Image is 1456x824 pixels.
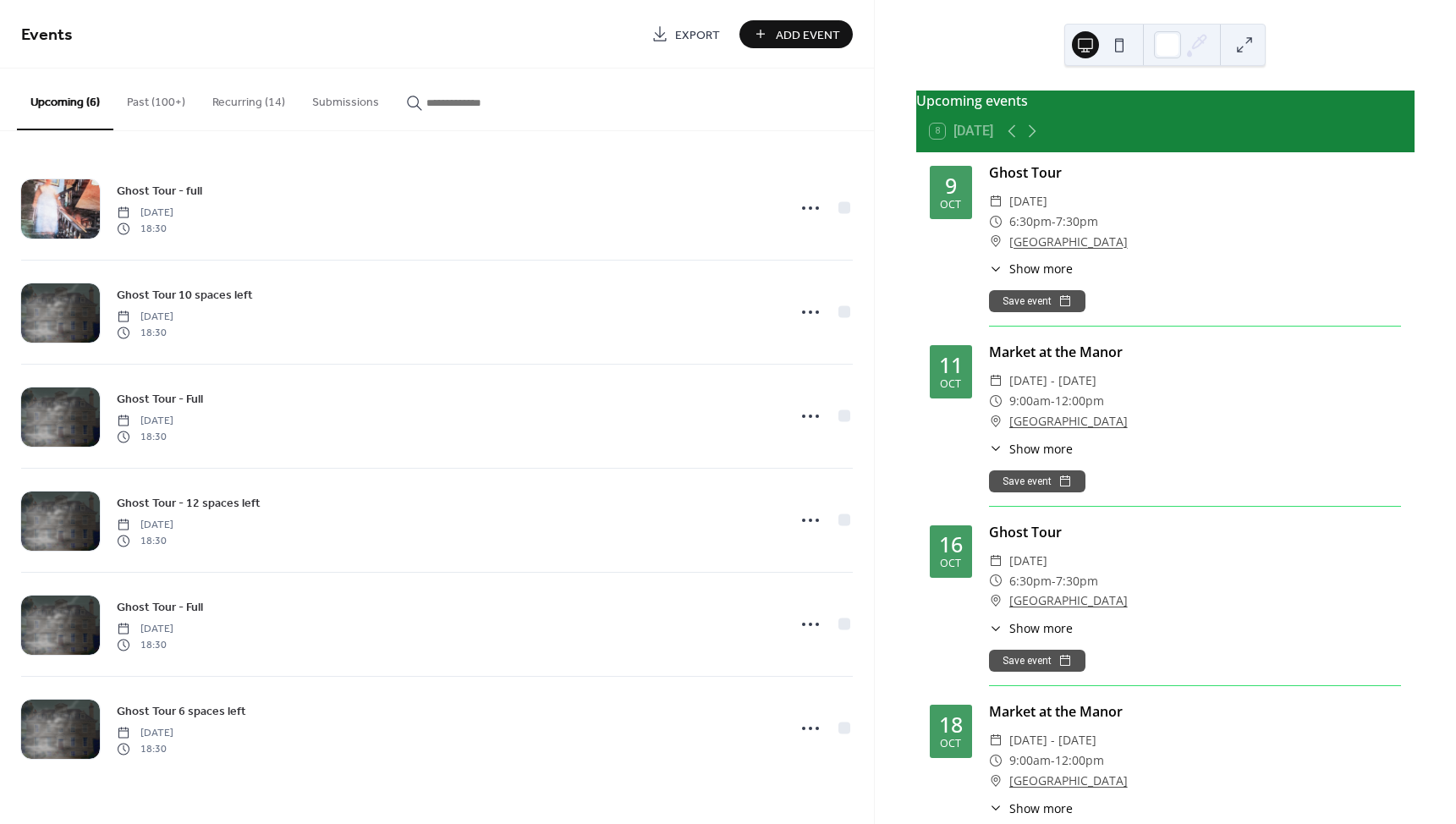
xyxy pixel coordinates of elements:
span: 12:00pm [1055,391,1104,411]
span: 6:30pm [1009,211,1052,232]
span: Show more [1009,260,1073,277]
div: Market at the Manor [989,701,1401,722]
div: Ghost Tour [989,162,1401,183]
button: ​Show more [989,260,1073,277]
div: ​ [989,571,1003,591]
div: ​ [989,799,1003,817]
a: Ghost Tour 10 spaces left [117,285,253,305]
button: ​Show more [989,619,1073,637]
div: ​ [989,440,1003,458]
span: Export [675,26,720,44]
span: - [1052,571,1056,591]
div: Upcoming events [916,91,1415,111]
div: 16 [939,534,963,555]
span: [DATE] [1009,191,1047,211]
div: Oct [940,739,961,750]
span: [DATE] [1009,551,1047,571]
div: ​ [989,391,1003,411]
span: - [1052,211,1056,232]
a: [GEOGRAPHIC_DATA] [1009,232,1128,252]
span: 6:30pm [1009,571,1052,591]
a: Export [639,20,733,48]
div: Oct [940,379,961,390]
div: ​ [989,232,1003,252]
a: Ghost Tour - Full [117,597,203,617]
span: Events [21,19,73,52]
div: ​ [989,771,1003,791]
button: Save event [989,650,1085,672]
span: Ghost Tour - Full [117,391,203,409]
div: 18 [939,714,963,735]
span: 12:00pm [1055,750,1104,771]
span: [DATE] [117,726,173,741]
span: [DATE] [117,518,173,533]
span: Show more [1009,619,1073,637]
div: Oct [940,200,961,211]
a: [GEOGRAPHIC_DATA] [1009,591,1128,611]
div: Market at the Manor [989,342,1401,362]
button: Save event [989,470,1085,492]
div: ​ [989,191,1003,211]
span: [DATE] [117,206,173,221]
div: ​ [989,260,1003,277]
span: 18:30 [117,221,173,236]
div: Ghost Tour [989,522,1401,542]
span: 18:30 [117,429,173,444]
button: Add Event [739,20,853,48]
span: 7:30pm [1056,211,1098,232]
a: Ghost Tour - full [117,181,202,201]
span: - [1051,750,1055,771]
span: 7:30pm [1056,571,1098,591]
a: Ghost Tour - Full [117,389,203,409]
span: 18:30 [117,533,173,548]
div: ​ [989,371,1003,391]
div: ​ [989,750,1003,771]
button: ​Show more [989,440,1073,458]
span: Ghost Tour - 12 spaces left [117,495,261,513]
a: [GEOGRAPHIC_DATA] [1009,771,1128,791]
div: 11 [939,354,963,376]
button: Save event [989,290,1085,312]
div: ​ [989,211,1003,232]
span: 18:30 [117,637,173,652]
a: [GEOGRAPHIC_DATA] [1009,411,1128,431]
span: Add Event [776,26,840,44]
span: Ghost Tour - Full [117,599,203,617]
button: Upcoming (6) [17,69,113,130]
span: [DATE] [117,414,173,429]
div: ​ [989,591,1003,611]
div: ​ [989,551,1003,571]
span: Show more [1009,440,1073,458]
span: 18:30 [117,741,173,756]
span: 18:30 [117,325,173,340]
div: ​ [989,619,1003,637]
button: ​Show more [989,799,1073,817]
button: Recurring (14) [199,69,299,129]
span: [DATE] - [DATE] [1009,730,1096,750]
span: Ghost Tour - full [117,183,202,201]
span: [DATE] [117,310,173,325]
a: Ghost Tour 6 spaces left [117,701,246,721]
button: Submissions [299,69,393,129]
div: 9 [945,175,957,196]
span: Ghost Tour 10 spaces left [117,287,253,305]
span: Ghost Tour 6 spaces left [117,703,246,721]
span: Show more [1009,799,1073,817]
button: Past (100+) [113,69,199,129]
span: 9:00am [1009,391,1051,411]
div: Oct [940,558,961,569]
div: ​ [989,730,1003,750]
span: [DATE] [117,622,173,637]
span: 9:00am [1009,750,1051,771]
div: ​ [989,411,1003,431]
a: Ghost Tour - 12 spaces left [117,493,261,513]
span: [DATE] - [DATE] [1009,371,1096,391]
span: - [1051,391,1055,411]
